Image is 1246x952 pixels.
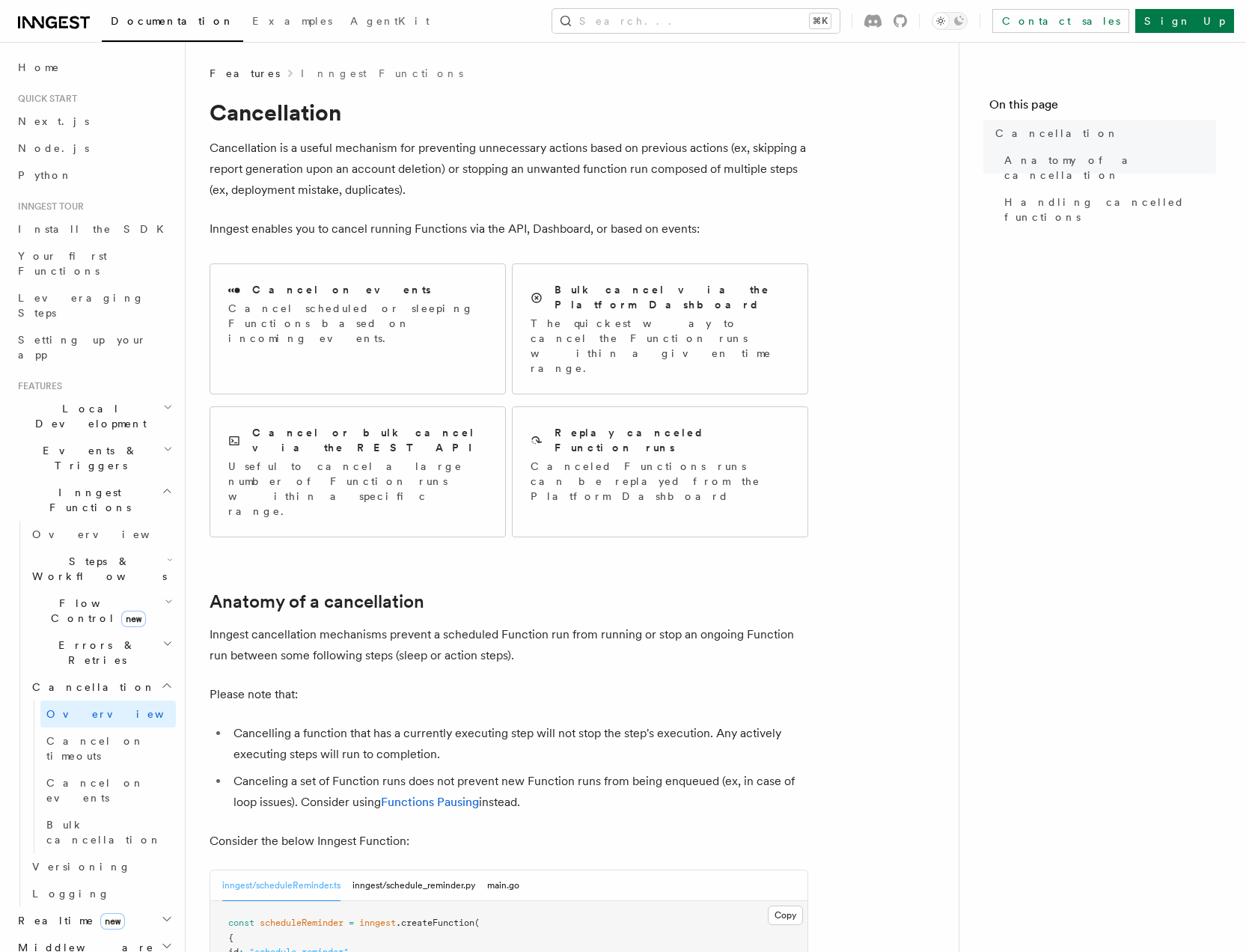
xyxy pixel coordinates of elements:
p: The quickest way to cancel the Function runs within a given time range. [531,316,790,376]
button: Realtimenew [12,907,176,934]
span: Cancel on timeouts [46,735,144,762]
div: Cancellation [26,701,176,853]
a: Anatomy of a cancellation [210,591,424,612]
span: Features [210,66,280,81]
button: Flow Controlnew [26,590,176,632]
a: Inngest Functions [301,66,463,81]
h1: Cancellation [210,99,808,126]
span: Cancellation [26,680,156,695]
p: Consider the below Inngest Function: [210,831,808,852]
span: new [100,913,125,930]
p: Inngest enables you to cancel running Functions via the API, Dashboard, or based on events: [210,219,808,239]
span: Examples [252,15,332,27]
p: Inngest cancellation mechanisms prevent a scheduled Function run from running or stop an ongoing ... [210,624,808,666]
a: Anatomy of a cancellation [998,147,1216,189]
span: Local Development [12,401,163,431]
span: { [228,933,233,943]
span: Inngest Functions [12,485,162,515]
span: AgentKit [350,15,430,27]
a: Documentation [102,4,243,42]
a: Leveraging Steps [12,284,176,326]
span: Realtime [12,913,125,928]
span: Setting up your app [18,334,147,361]
p: Cancellation is a useful mechanism for preventing unnecessary actions based on previous actions (... [210,138,808,201]
span: Home [18,60,60,75]
button: Cancellation [26,674,176,701]
span: Events & Triggers [12,443,163,473]
span: Quick start [12,93,77,105]
span: Documentation [111,15,234,27]
span: Overview [32,528,186,540]
h2: Cancel on events [252,282,431,297]
li: Canceling a set of Function runs does not prevent new Function runs from being enqueued (ex, in c... [229,771,808,813]
li: Cancelling a function that has a currently executing step will not stop the step's execution. Any... [229,723,808,765]
a: Cancel on eventsCancel scheduled or sleeping Functions based on incoming events. [210,263,506,394]
a: Your first Functions [12,242,176,284]
a: Setting up your app [12,326,176,368]
span: = [349,918,354,928]
span: Leveraging Steps [18,292,144,319]
h2: Cancel or bulk cancel via the REST API [252,425,487,455]
p: Useful to cancel a large number of Function runs within a specific range. [228,459,487,519]
button: inngest/schedule_reminder.py [352,870,475,901]
span: Overview [46,708,201,720]
a: Replay canceled Function runsCanceled Functions runs can be replayed from the Platform Dashboard [512,406,808,537]
span: Features [12,380,62,392]
a: Functions Pausing [381,795,479,809]
p: Please note that: [210,684,808,705]
a: Handling cancelled functions [998,189,1216,231]
a: Examples [243,4,341,40]
button: Copy [768,906,803,925]
span: Errors & Retries [26,638,162,668]
span: Your first Functions [18,250,107,277]
h2: Bulk cancel via the Platform Dashboard [555,282,790,312]
button: Errors & Retries [26,632,176,674]
p: Canceled Functions runs can be replayed from the Platform Dashboard [531,459,790,504]
span: .createFunction [396,918,474,928]
a: Logging [26,880,176,907]
button: main.go [487,870,519,901]
span: Next.js [18,115,89,127]
span: Cancel on events [46,777,144,804]
span: Steps & Workflows [26,554,167,584]
span: new [121,611,146,627]
div: Inngest Functions [12,521,176,907]
span: Bulk cancellation [46,819,162,846]
a: Cancellation [989,120,1216,147]
span: Versioning [32,861,131,873]
button: Local Development [12,395,176,437]
a: AgentKit [341,4,439,40]
button: Toggle dark mode [932,12,968,30]
a: Python [12,162,176,189]
a: Next.js [12,108,176,135]
span: Flow Control [26,596,165,626]
span: Logging [32,888,110,900]
span: Cancellation [995,126,1119,141]
p: Cancel scheduled or sleeping Functions based on incoming events. [228,301,487,346]
a: Node.js [12,135,176,162]
a: Contact sales [992,9,1129,33]
kbd: ⌘K [810,13,831,28]
a: Cancel on events [40,769,176,811]
h4: On this page [989,96,1216,120]
span: Handling cancelled functions [1004,195,1216,225]
h2: Replay canceled Function runs [555,425,790,455]
a: Overview [26,521,176,548]
a: Bulk cancellation [40,811,176,853]
a: Cancel on timeouts [40,727,176,769]
a: Cancel or bulk cancel via the REST APIUseful to cancel a large number of Function runs within a s... [210,406,506,537]
a: Install the SDK [12,216,176,242]
button: Search...⌘K [552,9,840,33]
span: Install the SDK [18,223,173,235]
span: Python [18,169,73,181]
span: scheduleReminder [260,918,343,928]
span: Node.js [18,142,89,154]
span: Inngest tour [12,201,84,213]
a: Bulk cancel via the Platform DashboardThe quickest way to cancel the Function runs within a given... [512,263,808,394]
a: Overview [40,701,176,727]
button: Events & Triggers [12,437,176,479]
button: Steps & Workflows [26,548,176,590]
span: inngest [359,918,396,928]
button: Inngest Functions [12,479,176,521]
a: Home [12,54,176,81]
